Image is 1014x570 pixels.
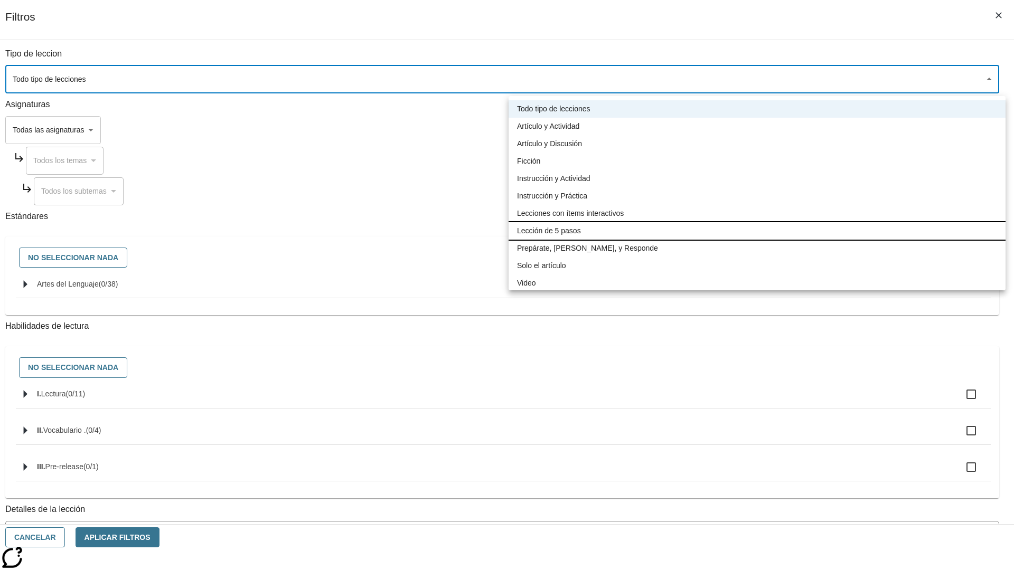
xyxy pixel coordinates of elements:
li: Solo el artículo [509,257,1006,274]
li: Artículo y Discusión [509,135,1006,153]
li: Lecciones con ítems interactivos [509,205,1006,222]
li: Instrucción y Actividad [509,170,1006,187]
li: Ficción [509,153,1006,170]
li: Lección de 5 pasos [509,222,1006,240]
li: Artículo y Actividad [509,118,1006,135]
li: Todo tipo de lecciones [509,100,1006,118]
li: Video [509,274,1006,292]
ul: Seleccione un tipo de lección [509,96,1006,296]
li: Prepárate, [PERSON_NAME], y Responde [509,240,1006,257]
li: Instrucción y Práctica [509,187,1006,205]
